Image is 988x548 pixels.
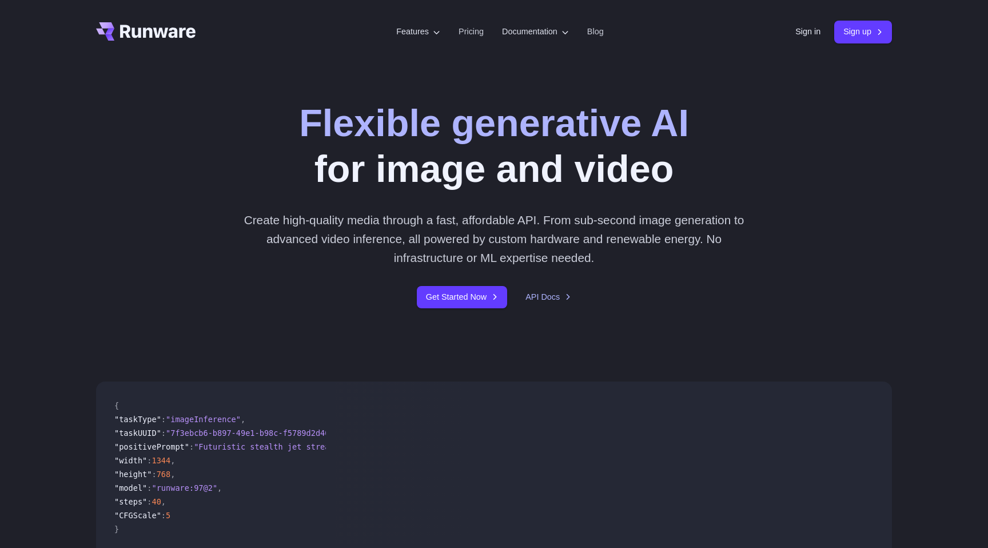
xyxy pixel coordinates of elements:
strong: Flexible generative AI [299,102,689,144]
span: : [147,497,152,506]
label: Features [396,25,440,38]
span: , [170,470,175,479]
span: "CFGScale" [114,511,161,520]
span: "Futuristic stealth jet streaking through a neon-lit cityscape with glowing purple exhaust" [194,442,620,451]
a: Sign up [834,21,892,43]
h1: for image and video [299,101,689,192]
p: Create high-quality media through a fast, affordable API. From sub-second image generation to adv... [240,211,749,268]
span: : [147,456,152,465]
span: "model" [114,483,147,493]
span: "width" [114,456,147,465]
span: : [161,428,166,438]
label: Documentation [502,25,569,38]
span: 40 [152,497,161,506]
a: Go to / [96,22,196,41]
span: , [241,415,245,424]
span: { [114,401,119,410]
span: 1344 [152,456,170,465]
span: "taskUUID" [114,428,161,438]
a: Sign in [795,25,820,38]
span: : [189,442,194,451]
span: 5 [166,511,170,520]
span: : [152,470,156,479]
span: } [114,525,119,534]
span: , [170,456,175,465]
span: 768 [157,470,171,479]
span: "7f3ebcb6-b897-49e1-b98c-f5789d2d40d7" [166,428,344,438]
a: Get Started Now [417,286,507,308]
span: , [217,483,222,493]
span: , [161,497,166,506]
span: "steps" [114,497,147,506]
a: API Docs [525,291,571,304]
span: : [161,415,166,424]
span: : [147,483,152,493]
span: "positivePrompt" [114,442,189,451]
a: Blog [587,25,604,38]
span: "taskType" [114,415,161,424]
a: Pricing [459,25,484,38]
span: "runware:97@2" [152,483,217,493]
span: "height" [114,470,152,479]
span: : [161,511,166,520]
span: "imageInference" [166,415,241,424]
